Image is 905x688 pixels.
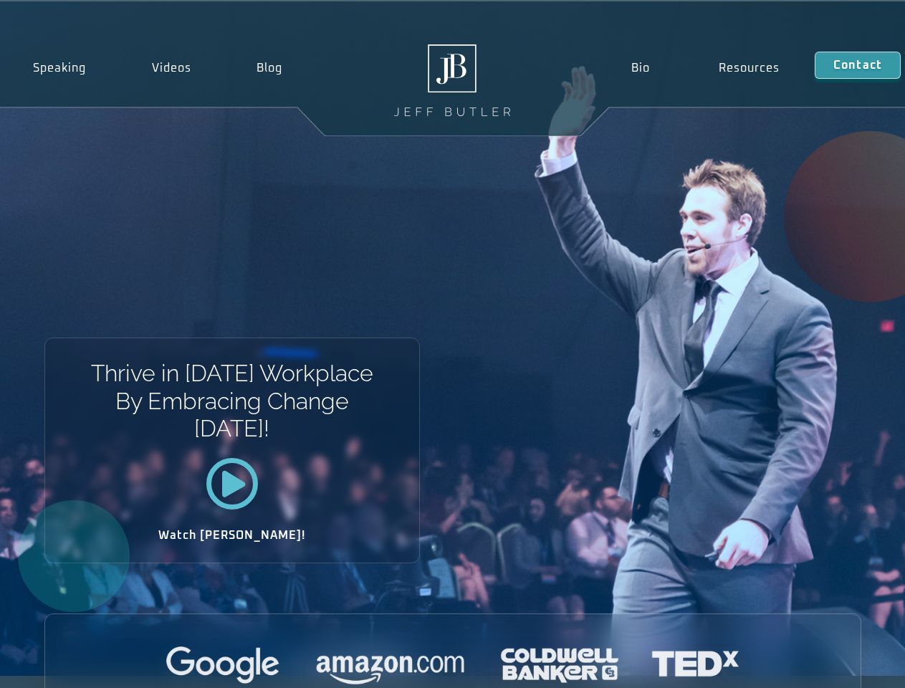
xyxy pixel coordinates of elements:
a: Bio [596,52,684,85]
h1: Thrive in [DATE] Workplace By Embracing Change [DATE]! [90,360,374,442]
a: Blog [224,52,315,85]
a: Contact [815,52,901,79]
nav: Menu [596,52,814,85]
span: Contact [833,59,882,71]
a: Videos [119,52,224,85]
h2: Watch [PERSON_NAME]! [95,530,369,541]
a: Resources [684,52,815,85]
